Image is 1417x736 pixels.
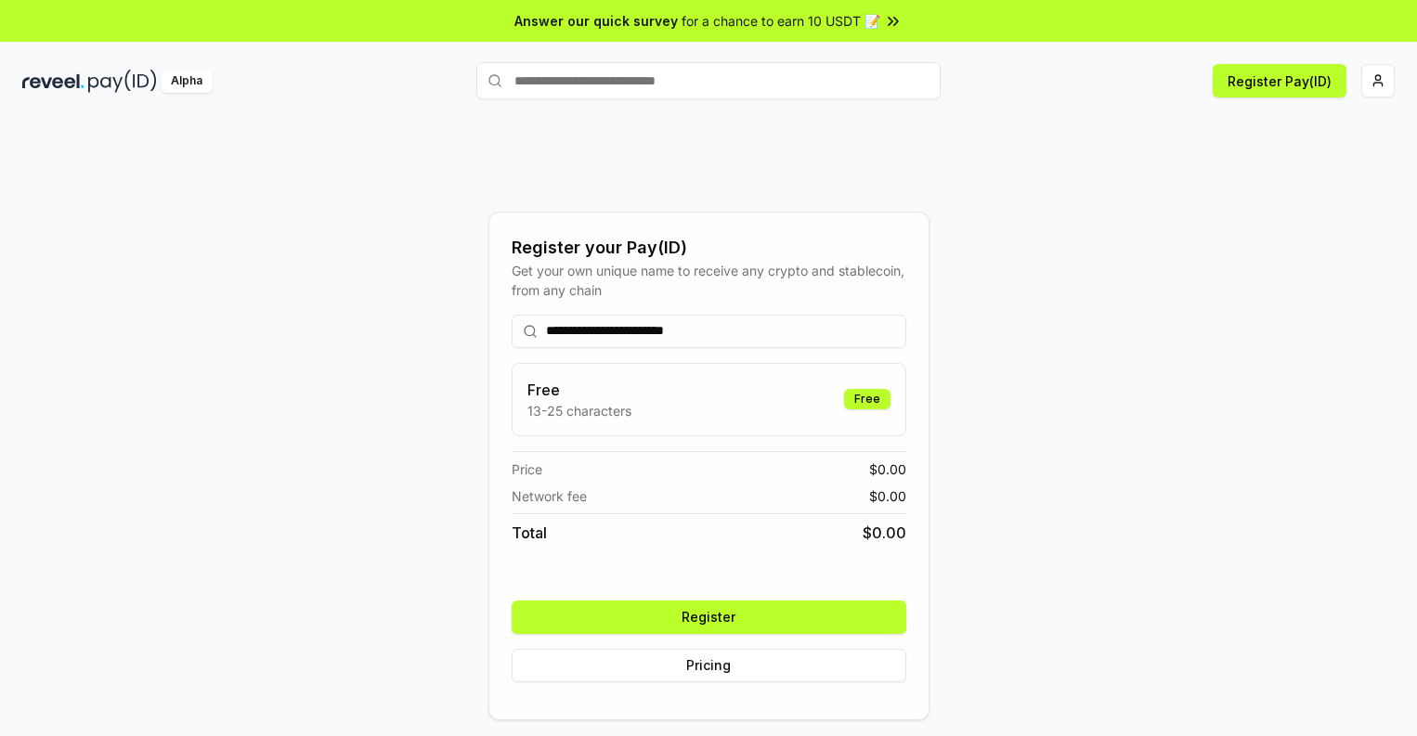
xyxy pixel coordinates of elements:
[844,389,890,409] div: Free
[1213,64,1346,97] button: Register Pay(ID)
[512,486,587,506] span: Network fee
[514,11,678,31] span: Answer our quick survey
[512,459,542,479] span: Price
[512,600,906,634] button: Register
[512,522,547,544] span: Total
[527,401,631,420] p: 13-25 characters
[22,70,84,93] img: reveel_dark
[512,235,906,261] div: Register your Pay(ID)
[161,70,213,93] div: Alpha
[682,11,880,31] span: for a chance to earn 10 USDT 📝
[869,486,906,506] span: $ 0.00
[869,459,906,479] span: $ 0.00
[512,261,906,300] div: Get your own unique name to receive any crypto and stablecoin, from any chain
[863,522,906,544] span: $ 0.00
[88,70,157,93] img: pay_id
[512,649,906,682] button: Pricing
[527,379,631,401] h3: Free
